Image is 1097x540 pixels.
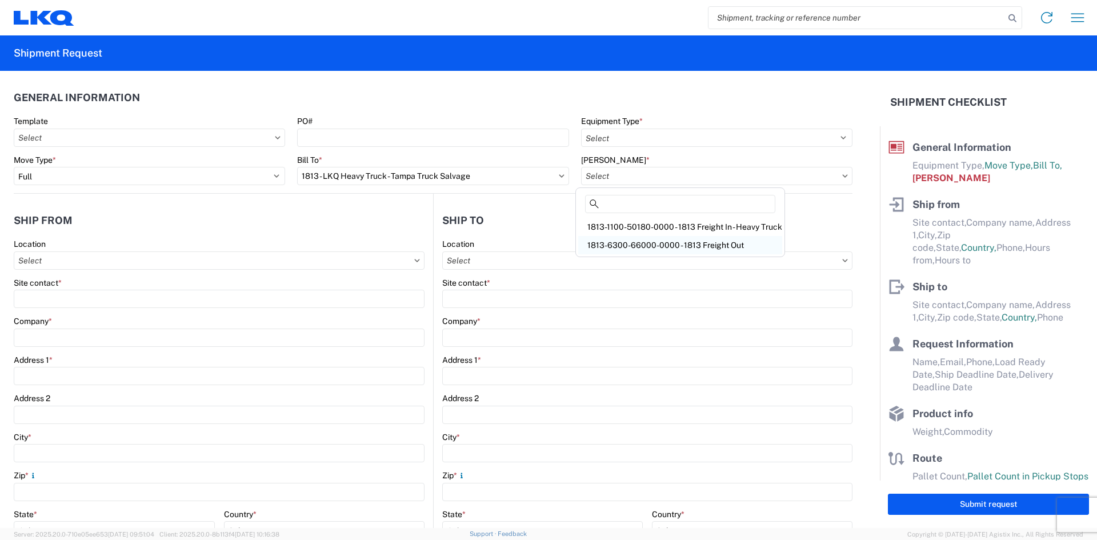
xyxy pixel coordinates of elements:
[936,242,961,253] span: State,
[708,7,1004,29] input: Shipment, tracking or reference number
[890,95,1007,109] h2: Shipment Checklist
[159,531,279,538] span: Client: 2025.20.0-8b113f4
[912,217,966,228] span: Site contact,
[984,160,1033,171] span: Move Type,
[935,255,971,266] span: Hours to
[935,369,1019,380] span: Ship Deadline Date,
[14,215,73,226] h2: Ship from
[14,92,140,103] h2: General Information
[912,160,984,171] span: Equipment Type,
[912,407,973,419] span: Product info
[235,531,279,538] span: [DATE] 10:16:38
[14,509,37,519] label: State
[581,155,650,165] label: [PERSON_NAME]
[912,281,947,293] span: Ship to
[14,155,56,165] label: Move Type
[14,251,425,270] input: Select
[578,218,782,236] div: 1813-1100-50180-0000 - 1813 Freight In - Heavy Truck
[912,173,990,183] span: [PERSON_NAME]
[14,470,38,481] label: Zip
[14,531,154,538] span: Server: 2025.20.0-710e05ee653
[14,239,46,249] label: Location
[442,239,474,249] label: Location
[912,452,942,464] span: Route
[581,167,852,185] input: Select
[976,312,1002,323] span: State,
[14,46,102,60] h2: Shipment Request
[442,316,481,326] label: Company
[442,470,466,481] label: Zip
[966,299,1035,310] span: Company name,
[297,167,568,185] input: Select
[888,494,1089,515] button: Submit request
[966,357,995,367] span: Phone,
[442,215,484,226] h2: Ship to
[912,471,967,482] span: Pallet Count,
[918,312,937,323] span: City,
[470,530,498,537] a: Support
[912,198,960,210] span: Ship from
[297,155,322,165] label: Bill To
[907,529,1083,539] span: Copyright © [DATE]-[DATE] Agistix Inc., All Rights Reserved
[297,116,313,126] label: PO#
[937,312,976,323] span: Zip code,
[966,217,1035,228] span: Company name,
[14,316,52,326] label: Company
[442,251,852,270] input: Select
[918,230,937,241] span: City,
[442,432,460,442] label: City
[14,129,285,147] input: Select
[912,338,1014,350] span: Request Information
[14,116,48,126] label: Template
[912,426,944,437] span: Weight,
[224,509,257,519] label: Country
[996,242,1025,253] span: Phone,
[1033,160,1062,171] span: Bill To,
[442,355,481,365] label: Address 1
[912,471,1088,494] span: Pallet Count in Pickup Stops equals Pallet Count in delivery stops
[442,509,466,519] label: State
[652,509,684,519] label: Country
[578,236,782,254] div: 1813-6300-66000-0000 - 1813 Freight Out
[912,141,1011,153] span: General Information
[442,278,490,288] label: Site contact
[1002,312,1037,323] span: Country,
[108,531,154,538] span: [DATE] 09:51:04
[581,116,643,126] label: Equipment Type
[961,242,996,253] span: Country,
[498,530,527,537] a: Feedback
[14,432,31,442] label: City
[944,426,993,437] span: Commodity
[912,357,940,367] span: Name,
[14,278,62,288] label: Site contact
[442,393,479,403] label: Address 2
[14,355,53,365] label: Address 1
[1037,312,1063,323] span: Phone
[940,357,966,367] span: Email,
[912,299,966,310] span: Site contact,
[14,393,50,403] label: Address 2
